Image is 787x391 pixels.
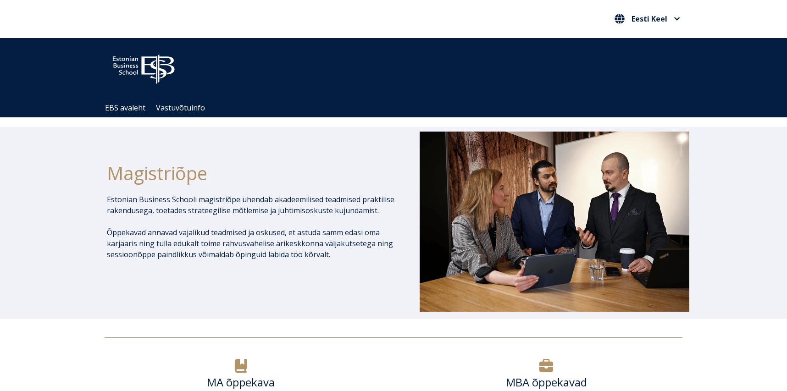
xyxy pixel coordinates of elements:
[107,162,395,185] h1: Magistriõpe
[632,15,667,22] span: Eesti Keel
[107,194,395,216] p: Estonian Business Schooli magistriõpe ühendab akadeemilised teadmised praktilise rakendusega, toe...
[105,375,377,389] h6: MA õppekava
[410,375,682,389] h6: MBA õppekavad
[612,11,682,27] nav: Vali oma keel
[107,227,395,260] p: Õppekavad annavad vajalikud teadmised ja oskused, et astuda samm edasi oma karjääris ning tulla e...
[360,63,472,73] span: Community for Growth and Resp
[105,103,145,113] a: EBS avaleht
[156,103,205,113] a: Vastuvõtuinfo
[612,11,682,26] button: Eesti Keel
[105,47,183,87] img: ebs_logo2016_white
[420,132,689,311] img: DSC_1073
[100,99,696,117] div: Navigation Menu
